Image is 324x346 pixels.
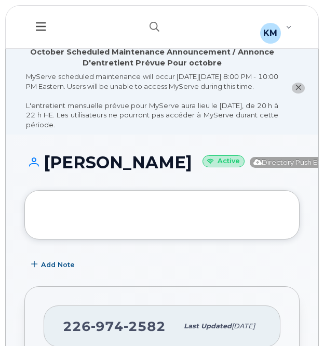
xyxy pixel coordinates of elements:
div: October Scheduled Maintenance Announcement / Annonce D'entretient Prévue Pour octobre [26,47,278,69]
button: Add Note [24,255,84,274]
div: MyServe scheduled maintenance will occur [DATE][DATE] 8:00 PM - 10:00 PM Eastern. Users will be u... [26,72,278,129]
span: 226 [63,318,166,334]
small: Active [203,155,245,167]
span: 2582 [124,318,166,334]
span: Add Note [41,260,75,270]
span: [DATE] [232,322,255,330]
button: close notification [292,83,305,94]
span: Last updated [184,322,232,330]
span: 974 [91,318,124,334]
